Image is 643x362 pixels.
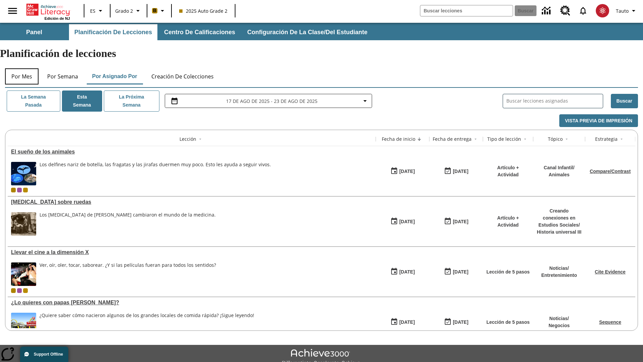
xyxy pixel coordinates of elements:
[40,212,216,236] div: Los rayos X de Marie Curie cambiaron el mundo de la medicina.
[11,162,36,185] img: Fotos de una fragata, dos delfines nariz de botella y una jirafa sobre un fondo de noche estrellada.
[90,7,95,14] span: ES
[23,288,28,293] div: New 2025 class
[179,7,227,14] span: 2025 Auto Grade 2
[42,68,83,84] button: Por semana
[486,164,530,178] p: Artículo + Actividad
[115,7,133,14] span: Grado 2
[23,188,28,192] div: New 2025 class
[5,68,39,84] button: Por mes
[433,136,472,142] div: Fecha de entrega
[453,218,468,226] div: [DATE]
[399,167,415,176] div: [DATE]
[595,269,626,275] a: Cite Evidence
[11,288,16,293] div: Clase actual
[146,68,219,84] button: Creación de colecciones
[590,169,631,174] a: Compare/Contrast
[1,24,68,40] button: Panel
[399,218,415,226] div: [DATE]
[40,162,271,168] div: Los delfines nariz de botella, las fragatas y las jirafas duermen muy poco. Esto les ayuda a segu...
[62,90,102,112] button: Esta semana
[453,318,468,326] div: [DATE]
[616,7,629,14] span: Tauto
[34,352,63,357] span: Support Offline
[113,5,145,17] button: Grado: Grado 2, Elige un grado
[574,2,592,19] a: Notificaciones
[486,319,529,326] p: Lección de 5 pasos
[11,149,372,155] div: El sueño de los animales
[26,3,70,16] a: Portada
[486,268,529,276] p: Lección de 5 pasos
[563,135,571,143] button: Sort
[86,5,108,17] button: Lenguaje: ES, Selecciona un idioma
[549,315,570,322] p: Noticias /
[611,94,638,108] button: Buscar
[487,136,521,142] div: Tipo de lección
[388,316,417,328] button: 07/26/25: Primer día en que estuvo disponible la lección
[40,313,254,336] div: ¿Quiere saber cómo nacieron algunos de los grandes locales de comida rápida? ¡Sigue leyendo!
[11,249,372,255] a: Llevar el cine a la dimensión X, Lecciones
[442,316,471,328] button: 07/03/26: Último día en que podrá accederse la lección
[40,313,254,318] div: ¿Quiere saber cómo nacieron algunos de los grandes locales de comida rápida? ¡Sigue leyendo!
[11,313,36,336] img: Uno de los primeros locales de McDonald's, con el icónico letrero rojo y los arcos amarillos.
[45,16,70,20] span: Edición de NJ
[7,90,60,112] button: La semana pasada
[153,6,156,15] span: B
[196,135,204,143] button: Sort
[11,199,372,205] a: Rayos X sobre ruedas, Lecciones
[20,347,68,362] button: Support Offline
[11,212,36,236] img: Foto en blanco y negro de dos personas uniformadas colocando a un hombre en una máquina de rayos ...
[613,5,640,17] button: Perfil/Configuración
[506,96,603,106] input: Buscar lecciones asignadas
[17,288,22,293] div: OL 2025 Auto Grade 3
[420,5,513,16] input: Buscar campo
[40,262,216,268] div: Ver, oír, oler, tocar, saborear. ¿Y si las películas fueran para todos los sentidos?
[168,97,369,105] button: Seleccione el intervalo de fechas opción del menú
[17,188,22,192] div: OL 2025 Auto Grade 3
[472,135,480,143] button: Sort
[599,319,621,325] a: Sequence
[11,300,372,306] a: ¿Lo quieres con papas fritas?, Lecciones
[11,300,372,306] div: ¿Lo quieres con papas fritas?
[3,1,22,21] button: Abrir el menú lateral
[559,114,638,127] button: Vista previa de impresión
[399,268,415,276] div: [DATE]
[595,136,618,142] div: Estrategia
[521,135,529,143] button: Sort
[388,215,417,228] button: 08/20/25: Primer día en que estuvo disponible la lección
[548,136,563,142] div: Tópico
[486,215,530,229] p: Artículo + Actividad
[549,322,570,329] p: Negocios
[11,188,16,192] div: Clase actual
[618,135,626,143] button: Sort
[388,165,417,178] button: 08/20/25: Primer día en que estuvo disponible la lección
[104,90,159,112] button: La próxima semana
[596,4,609,17] img: avatar image
[226,98,317,105] span: 17 de ago de 2025 - 23 de ago de 2025
[242,24,373,40] button: Configuración de la clase/del estudiante
[40,212,216,218] div: Los [MEDICAL_DATA] de [PERSON_NAME] cambiaron el mundo de la medicina.
[87,68,143,84] button: Por asignado por
[388,265,417,278] button: 08/18/25: Primer día en que estuvo disponible la lección
[180,136,196,142] div: Lección
[40,262,216,286] div: Ver, oír, oler, tocar, saborear. ¿Y si las películas fueran para todos los sentidos?
[537,207,582,229] p: Creando conexiones en Estudios Sociales /
[11,199,372,205] div: Rayos X sobre ruedas
[11,149,372,155] a: El sueño de los animales, Lecciones
[556,2,574,20] a: Centro de recursos, Se abrirá en una pestaña nueva.
[544,164,575,171] p: Canal Infantil /
[40,162,271,185] div: Los delfines nariz de botella, las fragatas y las jirafas duermen muy poco. Esto les ayuda a segu...
[453,167,468,176] div: [DATE]
[592,2,613,19] button: Escoja un nuevo avatar
[442,165,471,178] button: 08/20/25: Último día en que podrá accederse la lección
[69,24,157,40] button: Planificación de lecciones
